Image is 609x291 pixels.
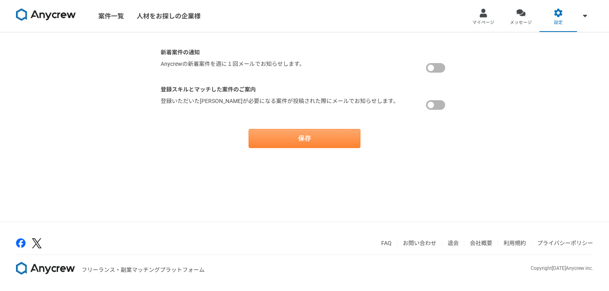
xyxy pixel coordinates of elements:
a: 利用規約 [504,240,526,246]
span: 設定 [554,20,563,26]
a: FAQ [381,240,392,246]
a: 会社概要 [470,240,492,246]
a: 退会 [448,240,459,246]
p: 登録スキルとマッチした案件のご案内 [161,85,448,94]
img: 8DqYSo04kwAAAAASUVORK5CYII= [16,8,76,21]
label: Anycrewの新着案件を週に１回メールでお知らせします。 [161,60,305,76]
span: マイページ [472,20,494,26]
p: フリーランス・副業マッチングプラットフォーム [82,266,205,274]
a: プライバシーポリシー [537,240,593,246]
img: 8DqYSo04kwAAAAASUVORK5CYII= [16,262,75,275]
p: Copyright [DATE] Anycrew inc. [531,265,593,272]
button: 保存 [249,129,360,148]
img: x-391a3a86.png [32,238,42,248]
span: メッセージ [510,20,532,26]
label: 登録いただいた[PERSON_NAME]が必要になる案件が投稿された際にメールでお知らせします。 [161,97,399,113]
img: facebook-2adfd474.png [16,238,26,248]
p: 新着案件の通知 [161,48,448,57]
a: お問い合わせ [403,240,436,246]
